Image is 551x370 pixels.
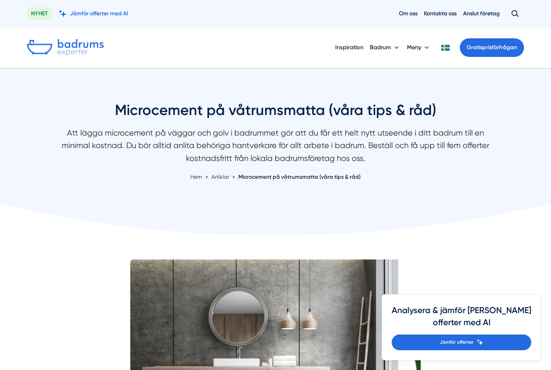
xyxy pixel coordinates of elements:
span: Jämför offerter med AI [70,10,128,17]
nav: Breadcrumb [62,173,489,181]
span: » [205,173,208,181]
button: Öppna sök [506,6,524,21]
h4: Analysera & jämför [PERSON_NAME] offerter med AI [392,304,531,334]
span: Gratis [467,44,482,51]
span: NYHET [27,7,52,20]
a: Om oss [399,10,417,17]
a: Gratisprisförfrågan [460,38,524,57]
a: Microcement på våtrumsmatta (våra tips & råd) [238,174,361,180]
h1: Microcement på våtrumsmatta (våra tips & råd) [62,100,489,127]
button: Badrum [370,37,401,58]
a: Hem [190,174,202,180]
a: Artiklar [211,174,230,180]
img: Badrumsexperter.se logotyp [27,39,104,56]
a: Anslut företag [463,10,500,17]
button: Meny [407,37,431,58]
a: Jämför offerter [392,334,531,350]
span: Jämför offerter [440,339,474,346]
a: Kontakta oss [424,10,457,17]
span: Artiklar [211,174,229,180]
span: » [232,173,235,181]
a: Inspiration [335,37,363,58]
p: Att lägga microcement på väggar och golv i badrummet gör att du får ett helt nytt utseende i ditt... [62,127,489,169]
a: Jämför offerter med AI [58,10,128,17]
